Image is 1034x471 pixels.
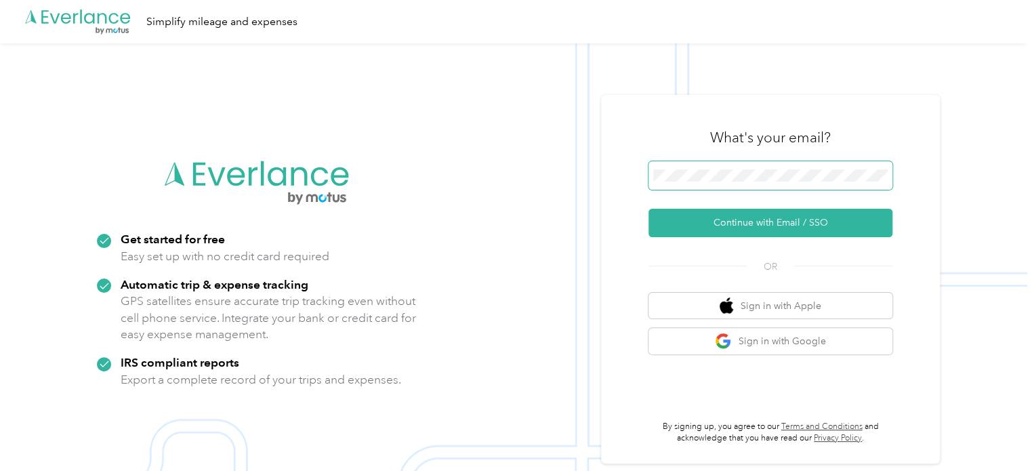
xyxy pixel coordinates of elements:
[121,371,401,388] p: Export a complete record of your trips and expenses.
[121,355,239,369] strong: IRS compliant reports
[710,128,831,147] h3: What's your email?
[121,232,225,246] strong: Get started for free
[121,293,417,343] p: GPS satellites ensure accurate trip tracking even without cell phone service. Integrate your bank...
[814,433,862,443] a: Privacy Policy
[121,277,308,291] strong: Automatic trip & expense tracking
[715,333,732,350] img: google logo
[648,328,892,354] button: google logoSign in with Google
[781,422,863,432] a: Terms and Conditions
[747,260,794,274] span: OR
[121,248,329,265] p: Easy set up with no credit card required
[720,298,733,314] img: apple logo
[648,421,892,445] p: By signing up, you agree to our and acknowledge that you have read our .
[648,209,892,237] button: Continue with Email / SSO
[648,293,892,319] button: apple logoSign in with Apple
[146,14,297,30] div: Simplify mileage and expenses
